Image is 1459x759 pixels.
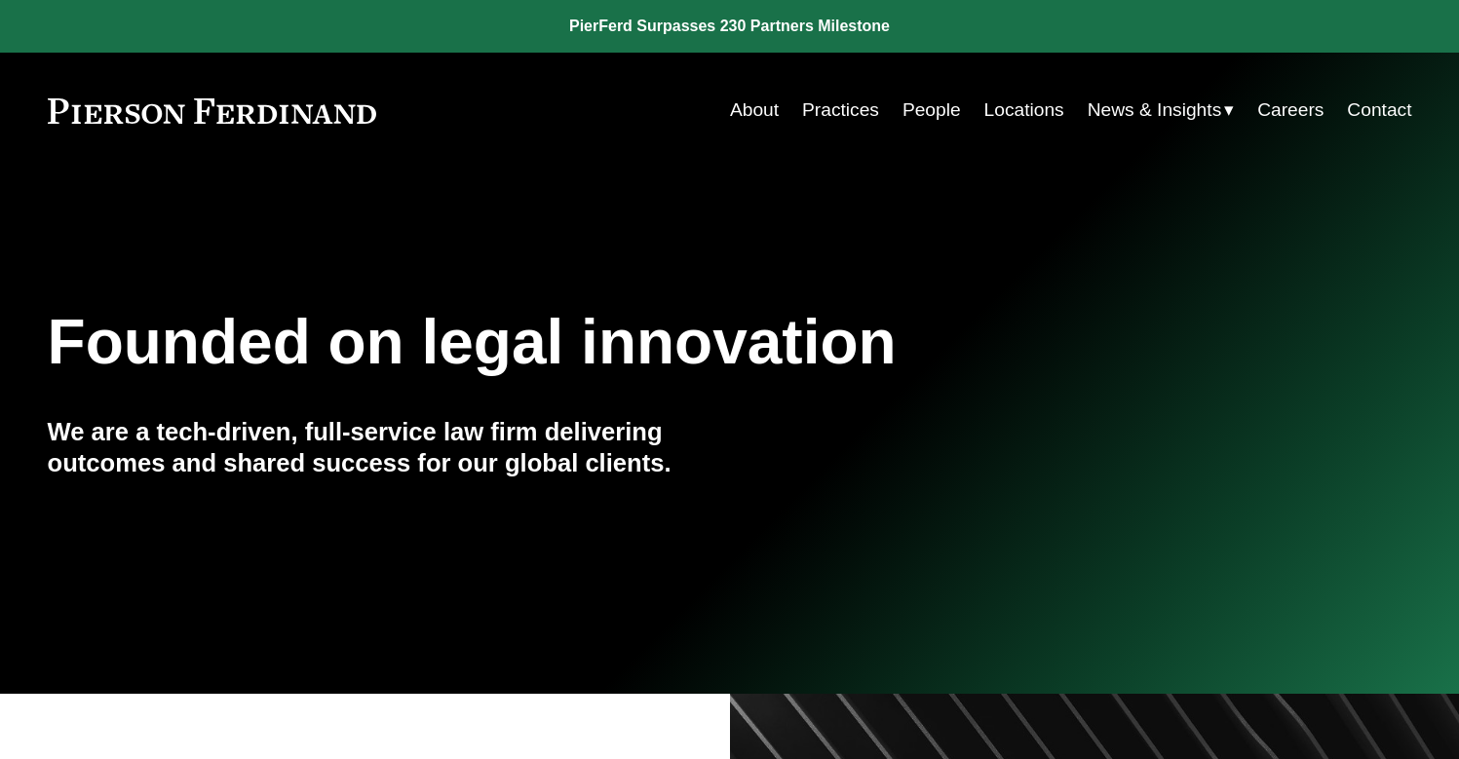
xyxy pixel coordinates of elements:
[730,92,779,129] a: About
[1257,92,1324,129] a: Careers
[802,92,879,129] a: Practices
[1347,92,1411,129] a: Contact
[984,92,1064,129] a: Locations
[902,92,961,129] a: People
[48,416,730,479] h4: We are a tech-driven, full-service law firm delivering outcomes and shared success for our global...
[48,307,1185,378] h1: Founded on legal innovation
[1088,94,1222,128] span: News & Insights
[1088,92,1235,129] a: folder dropdown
